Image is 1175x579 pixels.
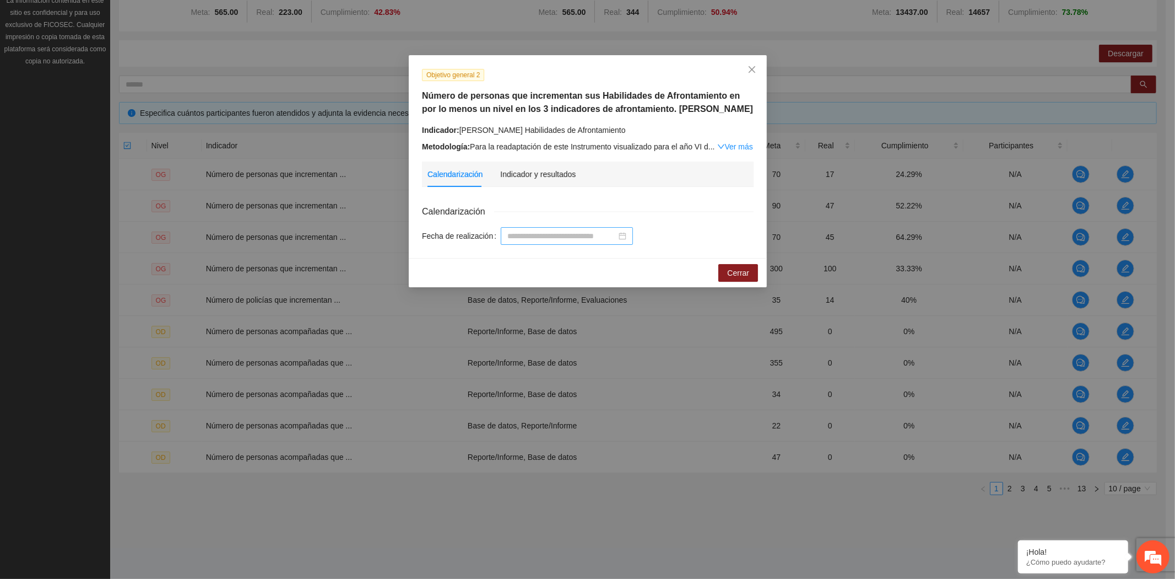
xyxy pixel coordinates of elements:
[427,168,483,180] div: Calendarización
[507,230,616,242] input: Fecha de realización
[6,301,210,340] textarea: Escriba su mensaje y pulse “Intro”
[500,168,576,180] div: Indicador y resultados
[717,142,752,151] a: Expand
[64,147,152,259] span: Estamos en línea.
[717,143,724,151] span: down
[727,267,749,279] span: Cerrar
[737,55,767,85] button: Close
[422,89,754,116] h5: Número de personas que incrementan sus Habilidades de Afrontamiento en por lo menos un nivel en l...
[422,69,484,81] span: Objetivo general 2
[57,56,185,71] div: Chatee con nosotros ahora
[748,65,756,74] span: close
[422,205,494,218] span: Calendarización
[422,126,459,135] strong: Indicador:
[422,141,754,153] div: Para la readaptación de este Instrumento visualizado para el año VI d
[1026,548,1120,556] div: ¡Hola!
[718,264,758,282] button: Cerrar
[1026,558,1120,566] p: ¿Cómo puedo ayudarte?
[422,124,754,136] div: [PERSON_NAME] Habilidades de Afrontamiento
[422,227,501,245] label: Fecha de realización
[708,142,714,151] span: ...
[422,142,470,151] strong: Metodología:
[181,6,207,32] div: Minimizar ventana de chat en vivo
